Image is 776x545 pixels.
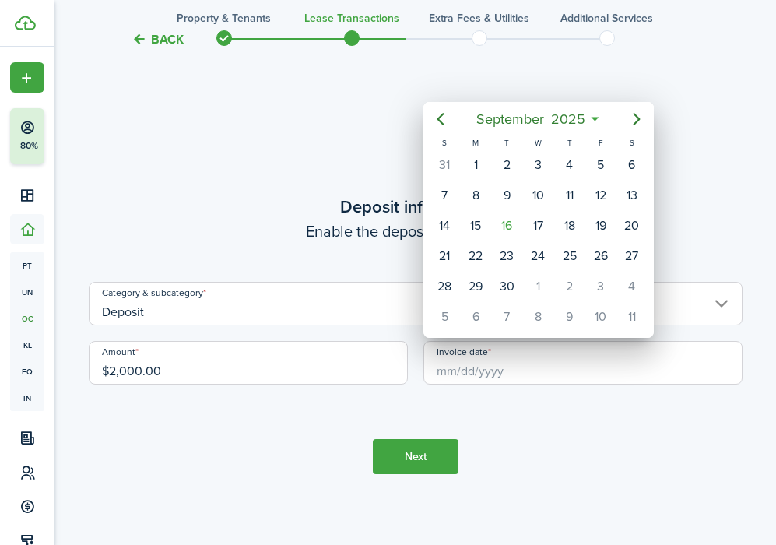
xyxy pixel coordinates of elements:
[588,184,612,207] div: Friday, September 12, 2025
[464,305,487,329] div: Monday, October 6, 2025
[429,136,460,149] div: S
[620,244,643,268] div: Saturday, September 27, 2025
[526,153,550,177] div: Wednesday, September 3, 2025
[557,275,581,298] div: Thursday, October 2, 2025
[621,104,652,135] mbsc-button: Next page
[472,105,547,133] span: September
[433,275,456,298] div: Sunday, September 28, 2025
[433,184,456,207] div: Sunday, September 7, 2025
[526,214,550,237] div: Wednesday, September 17, 2025
[616,136,647,149] div: S
[620,305,643,329] div: Saturday, October 11, 2025
[526,244,550,268] div: Wednesday, September 24, 2025
[557,153,581,177] div: Thursday, September 4, 2025
[620,275,643,298] div: Saturday, October 4, 2025
[526,275,550,298] div: Wednesday, October 1, 2025
[464,184,487,207] div: Monday, September 8, 2025
[464,214,487,237] div: Monday, September 15, 2025
[433,244,456,268] div: Sunday, September 21, 2025
[557,184,581,207] div: Thursday, September 11, 2025
[466,105,595,133] mbsc-button: September2025
[557,244,581,268] div: Thursday, September 25, 2025
[495,184,518,207] div: Tuesday, September 9, 2025
[588,275,612,298] div: Friday, October 3, 2025
[433,153,456,177] div: Sunday, August 31, 2025
[495,305,518,329] div: Tuesday, October 7, 2025
[433,214,456,237] div: Sunday, September 14, 2025
[464,153,487,177] div: Monday, September 1, 2025
[588,153,612,177] div: Friday, September 5, 2025
[588,305,612,329] div: Friday, October 10, 2025
[620,184,643,207] div: Saturday, September 13, 2025
[526,305,550,329] div: Wednesday, October 8, 2025
[495,275,518,298] div: Tuesday, September 30, 2025
[425,104,456,135] mbsc-button: Previous page
[495,214,518,237] div: Today, Tuesday, September 16, 2025
[620,214,643,237] div: Saturday, September 20, 2025
[495,153,518,177] div: Tuesday, September 2, 2025
[547,105,588,133] span: 2025
[620,153,643,177] div: Saturday, September 6, 2025
[491,136,522,149] div: T
[522,136,553,149] div: W
[526,184,550,207] div: Wednesday, September 10, 2025
[553,136,585,149] div: T
[588,214,612,237] div: Friday, September 19, 2025
[464,244,487,268] div: Monday, September 22, 2025
[464,275,487,298] div: Monday, September 29, 2025
[588,244,612,268] div: Friday, September 26, 2025
[433,305,456,329] div: Sunday, October 5, 2025
[495,244,518,268] div: Tuesday, September 23, 2025
[557,305,581,329] div: Thursday, October 9, 2025
[460,136,491,149] div: M
[585,136,616,149] div: F
[557,214,581,237] div: Thursday, September 18, 2025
